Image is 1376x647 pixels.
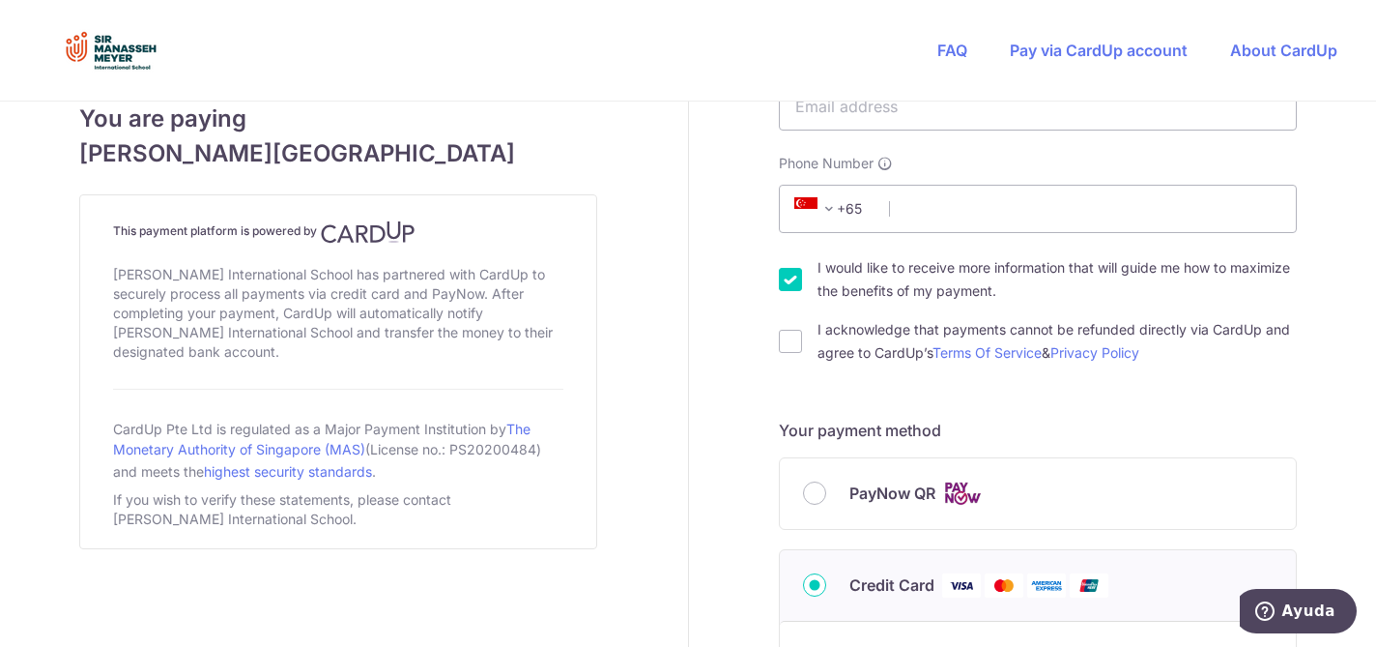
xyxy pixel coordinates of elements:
[779,419,1297,442] h5: Your payment method
[113,261,563,366] div: [PERSON_NAME] International School has partnered with CardUp to securely process all payments via...
[321,221,416,244] img: CardUp
[1027,573,1066,598] img: American Express
[788,197,875,221] span: +65
[79,102,597,136] span: You are paying
[1240,589,1357,637] iframe: Abre un widget desde donde se puede obtener más información
[79,136,597,171] span: [PERSON_NAME][GEOGRAPHIC_DATA]
[794,197,841,221] span: +65
[943,482,982,506] img: Cards logo
[985,573,1023,598] img: Mastercard
[113,413,563,486] div: CardUp Pte Ltd is regulated as a Major Payment Institution by (License no.: PS20200484) and meets...
[113,221,563,244] h4: This payment platform is powered by
[849,482,935,505] span: PayNow QR
[779,154,874,173] span: Phone Number
[113,486,563,533] div: If you wish to verify these statements, please contact [PERSON_NAME] International School.
[942,573,981,598] img: Visa
[937,41,967,60] a: FAQ
[817,318,1297,365] label: I acknowledge that payments cannot be refunded directly via CardUp and agree to CardUp’s &
[204,463,372,480] a: highest security standards
[1010,41,1188,60] a: Pay via CardUp account
[803,482,1273,506] div: PayNow QR Cards logo
[779,82,1297,131] input: Email address
[817,256,1297,303] label: I would like to receive more information that will guide me how to maximize the benefits of my pa...
[803,573,1273,598] div: Credit Card Visa Mastercard American Express Union Pay
[1230,41,1337,60] a: About CardUp
[1070,573,1108,598] img: Union Pay
[1050,344,1139,361] a: Privacy Policy
[932,344,1042,361] a: Terms Of Service
[849,573,934,597] span: Credit Card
